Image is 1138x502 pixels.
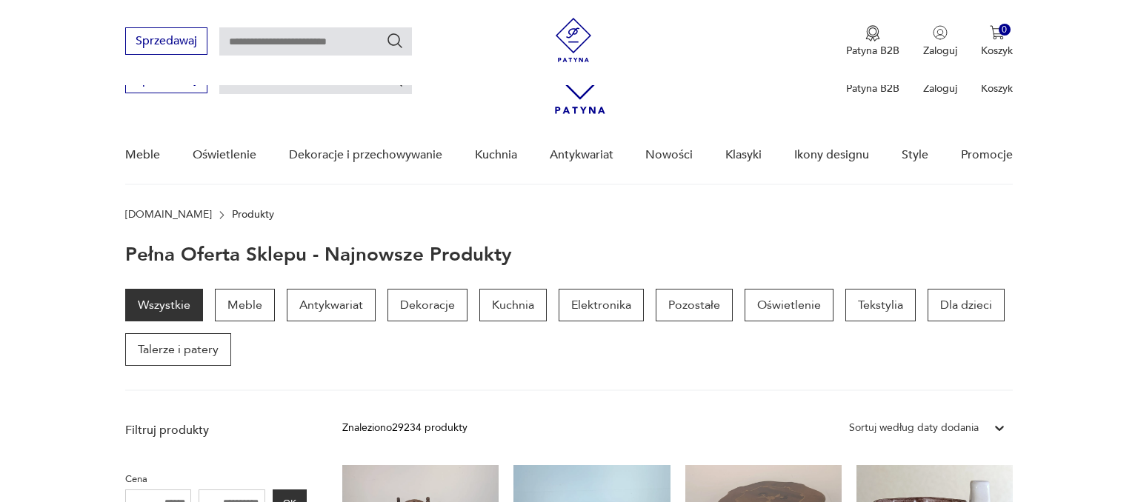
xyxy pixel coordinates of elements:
[125,471,307,487] p: Cena
[125,333,231,366] a: Talerze i patery
[125,37,207,47] a: Sprzedawaj
[745,289,833,321] a: Oświetlenie
[125,76,207,86] a: Sprzedawaj
[289,127,442,184] a: Dekoracje i przechowywanie
[846,81,899,96] p: Patyna B2B
[342,420,467,436] div: Znaleziono 29234 produkty
[125,244,512,265] h1: Pełna oferta sklepu - najnowsze produkty
[865,25,880,41] img: Ikona medalu
[479,289,547,321] a: Kuchnia
[981,81,1013,96] p: Koszyk
[999,24,1011,36] div: 0
[550,127,613,184] a: Antykwariat
[923,44,957,58] p: Zaloguj
[990,25,1005,40] img: Ikona koszyka
[981,25,1013,58] button: 0Koszyk
[125,27,207,55] button: Sprzedawaj
[125,422,307,438] p: Filtruj produkty
[193,127,256,184] a: Oświetlenie
[961,127,1013,184] a: Promocje
[387,289,467,321] a: Dekoracje
[846,44,899,58] p: Patyna B2B
[849,420,979,436] div: Sortuj według daty dodania
[923,25,957,58] button: Zaloguj
[725,127,762,184] a: Klasyki
[933,25,948,40] img: Ikonka użytkownika
[656,289,733,321] a: Pozostałe
[923,81,957,96] p: Zaloguj
[232,209,274,221] p: Produkty
[902,127,928,184] a: Style
[215,289,275,321] a: Meble
[845,289,916,321] a: Tekstylia
[846,25,899,58] button: Patyna B2B
[125,289,203,321] a: Wszystkie
[125,127,160,184] a: Meble
[794,127,869,184] a: Ikony designu
[928,289,1005,321] a: Dla dzieci
[981,44,1013,58] p: Koszyk
[846,25,899,58] a: Ikona medaluPatyna B2B
[559,289,644,321] a: Elektronika
[475,127,517,184] a: Kuchnia
[386,32,404,50] button: Szukaj
[125,209,212,221] a: [DOMAIN_NAME]
[551,18,596,62] img: Patyna - sklep z meblami i dekoracjami vintage
[645,127,693,184] a: Nowości
[287,289,376,321] a: Antykwariat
